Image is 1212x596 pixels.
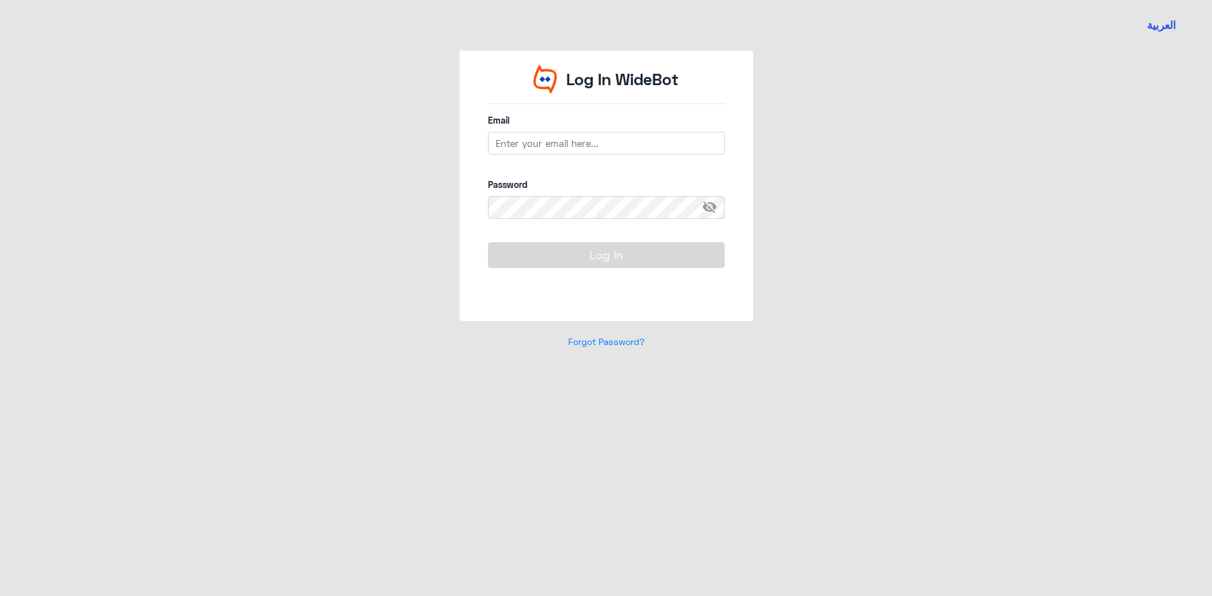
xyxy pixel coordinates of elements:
[1139,9,1184,41] a: Switch language
[488,242,725,267] button: Log In
[1147,18,1176,33] button: العربية
[533,64,557,94] img: Widebot Logo
[702,196,725,219] span: visibility_off
[566,67,679,91] p: Log In WideBot
[488,132,725,155] input: Enter your email here...
[488,114,725,127] label: Email
[488,178,725,191] label: Password
[568,336,645,347] a: Forgot Password?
